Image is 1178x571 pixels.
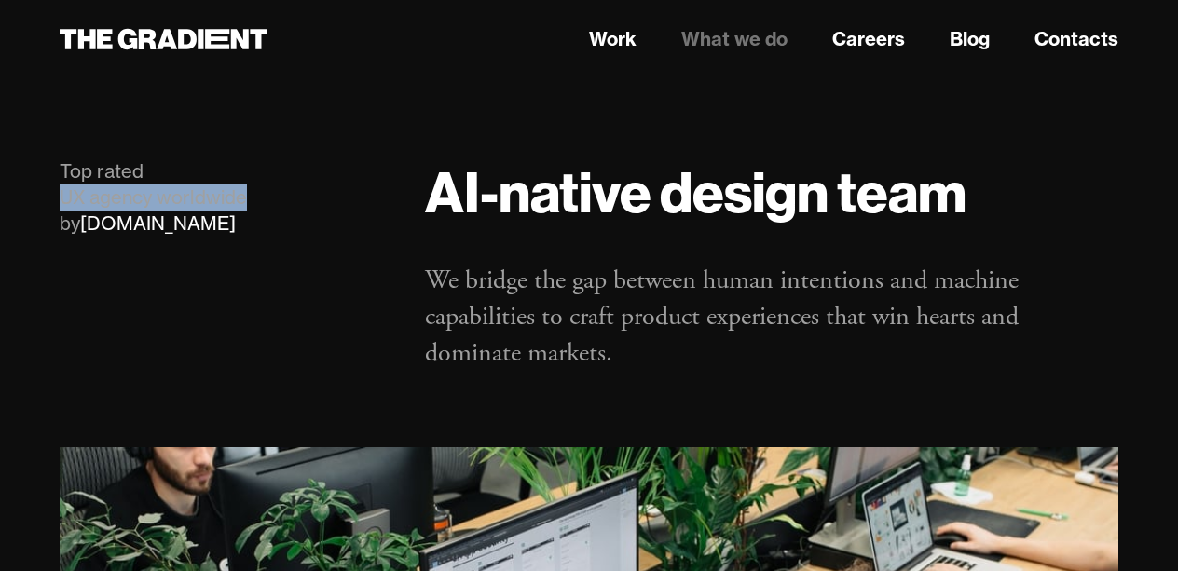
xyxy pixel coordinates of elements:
a: Work [589,25,637,53]
div: Top rated UX agency worldwide by [60,158,388,237]
h1: AI-native design team [425,158,1118,225]
a: Careers [832,25,905,53]
a: Blog [950,25,990,53]
a: [DOMAIN_NAME] [80,211,236,235]
a: Contacts [1034,25,1118,53]
a: What we do [681,25,788,53]
p: We bridge the gap between human intentions and machine capabilities to craft product experiences ... [425,263,1118,373]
